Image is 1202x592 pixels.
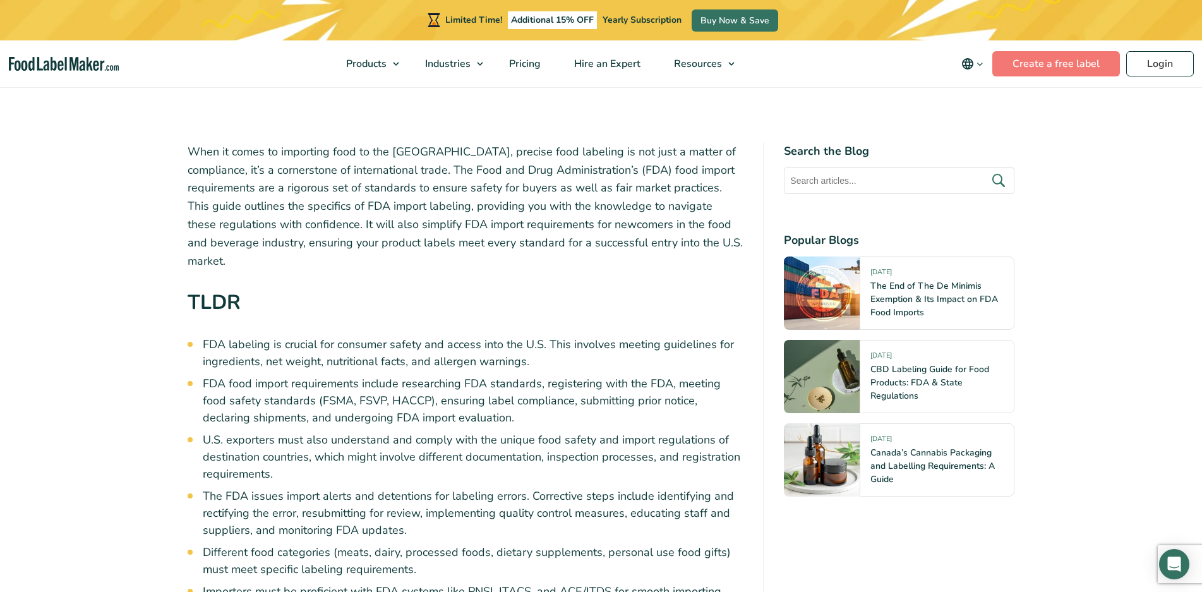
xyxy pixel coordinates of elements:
li: FDA labeling is crucial for consumer safety and access into the U.S. This involves meeting guidel... [203,336,743,370]
input: Search articles... [784,167,1014,194]
a: CBD Labeling Guide for Food Products: FDA & State Regulations [870,363,989,402]
a: Login [1126,51,1194,76]
a: Industries [409,40,490,87]
a: Pricing [493,40,555,87]
p: When it comes to importing food to the [GEOGRAPHIC_DATA], precise food labeling is not just a mat... [188,143,743,270]
a: Create a free label [992,51,1120,76]
li: FDA food import requirements include researching FDA standards, registering with the FDA, meeting... [203,375,743,426]
h4: Search the Blog [784,143,1014,160]
span: Resources [670,57,723,71]
strong: TLDR [188,289,241,316]
span: Yearly Subscription [603,14,682,26]
span: Pricing [505,57,542,71]
a: Canada’s Cannabis Packaging and Labelling Requirements: A Guide [870,447,995,485]
li: U.S. exporters must also understand and comply with the unique food safety and import regulations... [203,432,743,483]
span: Additional 15% OFF [508,11,597,29]
a: Resources [658,40,741,87]
h4: Popular Blogs [784,232,1014,249]
a: Buy Now & Save [692,9,778,32]
span: Limited Time! [445,14,502,26]
span: Industries [421,57,472,71]
a: Hire an Expert [558,40,654,87]
span: Hire an Expert [570,57,642,71]
li: The FDA issues import alerts and detentions for labeling errors. Corrective steps include identif... [203,488,743,539]
div: Open Intercom Messenger [1159,549,1189,579]
span: [DATE] [870,351,892,365]
a: The End of The De Minimis Exemption & Its Impact on FDA Food Imports [870,280,998,318]
span: [DATE] [870,434,892,449]
a: Products [330,40,406,87]
li: Different food categories (meats, dairy, processed foods, dietary supplements, personal use food ... [203,544,743,578]
span: Products [342,57,388,71]
span: [DATE] [870,267,892,282]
